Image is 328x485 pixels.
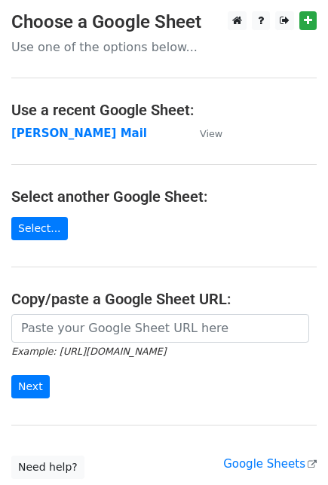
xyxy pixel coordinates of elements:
small: Example: [URL][DOMAIN_NAME] [11,346,166,357]
h4: Copy/paste a Google Sheet URL: [11,290,317,308]
input: Next [11,375,50,398]
h4: Use a recent Google Sheet: [11,101,317,119]
input: Paste your Google Sheet URL here [11,314,309,343]
a: Google Sheets [223,457,317,471]
p: Use one of the options below... [11,39,317,55]
a: View [185,127,222,140]
h3: Choose a Google Sheet [11,11,317,33]
h4: Select another Google Sheet: [11,188,317,206]
a: Select... [11,217,68,240]
a: [PERSON_NAME] Mail [11,127,147,140]
small: View [200,128,222,139]
a: Need help? [11,456,84,479]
